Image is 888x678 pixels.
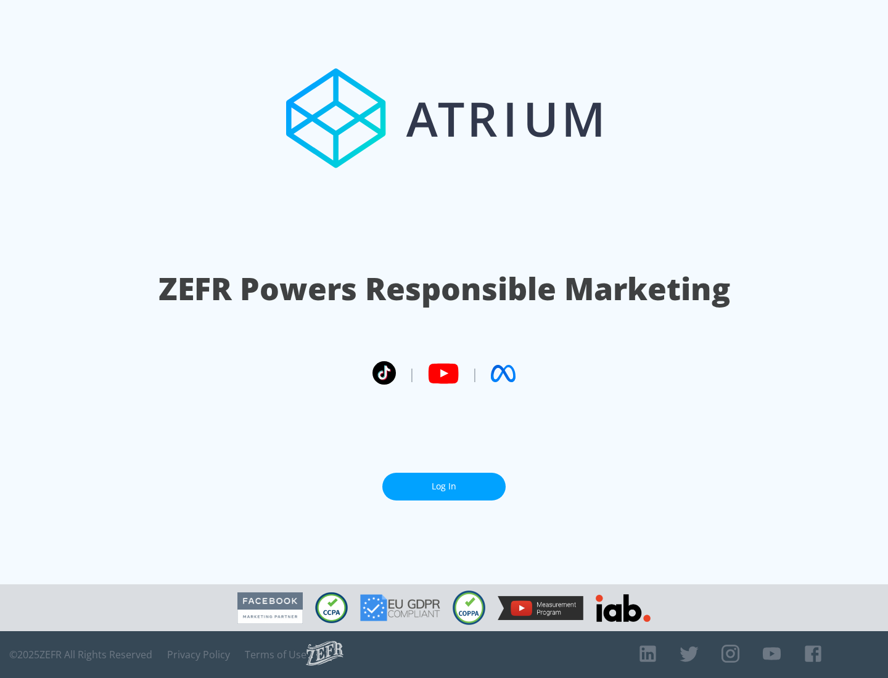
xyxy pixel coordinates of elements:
img: CCPA Compliant [315,592,348,623]
a: Log In [382,473,506,500]
span: © 2025 ZEFR All Rights Reserved [9,648,152,661]
img: GDPR Compliant [360,594,440,621]
img: Facebook Marketing Partner [237,592,303,624]
h1: ZEFR Powers Responsible Marketing [158,268,730,310]
a: Terms of Use [245,648,306,661]
img: COPPA Compliant [453,590,485,625]
span: | [408,364,416,383]
a: Privacy Policy [167,648,230,661]
span: | [471,364,479,383]
img: YouTube Measurement Program [498,596,583,620]
img: IAB [596,594,651,622]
